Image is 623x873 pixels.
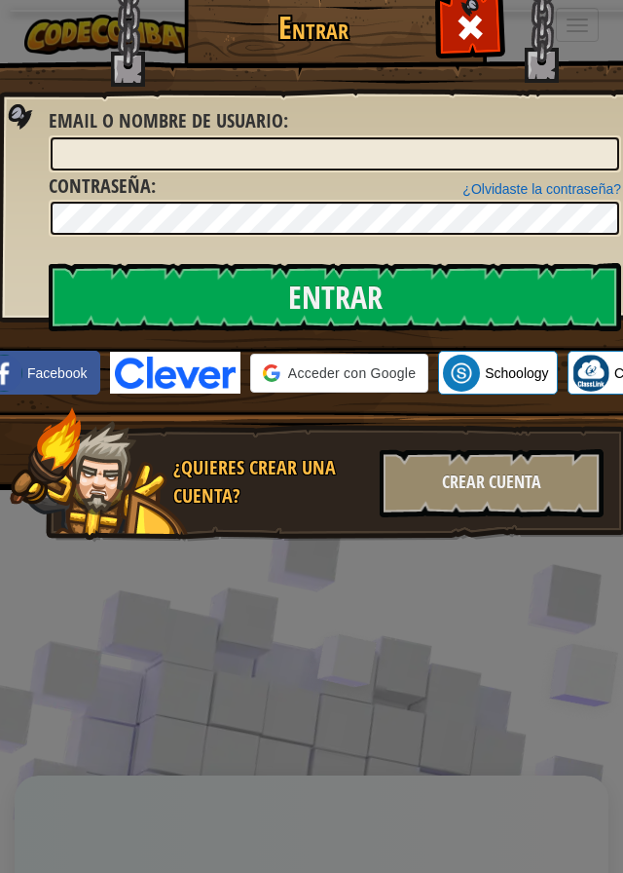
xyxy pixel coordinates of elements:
[27,363,87,383] span: Facebook
[110,352,240,394] img: clever-logo-blue.png
[572,355,609,392] img: classlink-logo-small.png
[485,363,548,383] span: Schoology
[49,263,621,331] input: Entrar
[49,172,156,201] label: :
[443,355,480,392] img: schoology.png
[49,172,151,199] span: Contraseña
[380,449,604,517] div: Crear Cuenta
[189,11,437,45] h1: Entrar
[173,454,368,510] div: ¿Quieres crear una cuenta?
[250,354,428,393] div: Acceder con Google
[49,107,288,135] label: :
[49,107,283,133] span: Email o Nombre de usuario
[462,181,621,197] a: ¿Olvidaste la contraseña?
[288,363,416,383] span: Acceder con Google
